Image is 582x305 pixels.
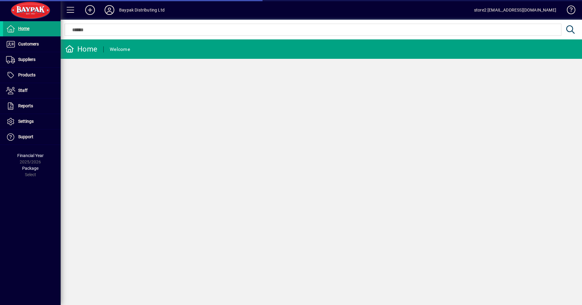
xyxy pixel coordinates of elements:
[119,5,165,15] div: Baypak Distributing Ltd
[3,52,61,67] a: Suppliers
[110,45,130,54] div: Welcome
[562,1,574,21] a: Knowledge Base
[3,83,61,98] a: Staff
[18,88,28,93] span: Staff
[18,26,29,31] span: Home
[3,68,61,83] a: Products
[18,42,39,46] span: Customers
[3,99,61,114] a: Reports
[100,5,119,15] button: Profile
[18,72,35,77] span: Products
[17,153,44,158] span: Financial Year
[3,114,61,129] a: Settings
[474,5,556,15] div: store2 [EMAIL_ADDRESS][DOMAIN_NAME]
[80,5,100,15] button: Add
[3,37,61,52] a: Customers
[18,119,34,124] span: Settings
[18,134,33,139] span: Support
[18,103,33,108] span: Reports
[3,129,61,145] a: Support
[65,44,97,54] div: Home
[18,57,35,62] span: Suppliers
[22,166,38,171] span: Package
